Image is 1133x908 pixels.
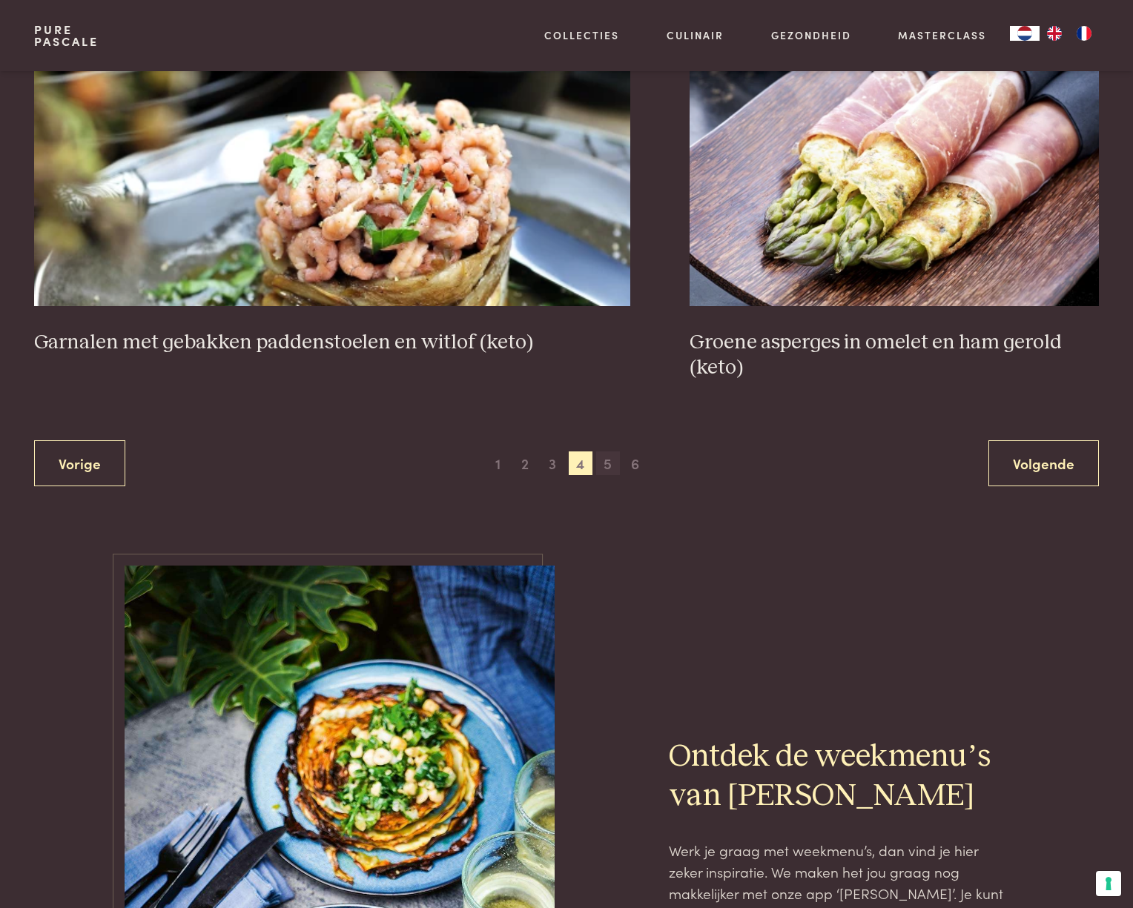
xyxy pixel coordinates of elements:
[667,27,724,43] a: Culinair
[690,330,1099,381] h3: Groene asperges in omelet en ham gerold (keto)
[569,451,592,475] span: 4
[34,440,125,487] a: Vorige
[1010,26,1040,41] a: NL
[1040,26,1069,41] a: EN
[669,738,1008,816] h2: Ontdek de weekmenu’s van [PERSON_NAME]
[544,27,619,43] a: Collecties
[690,10,1099,381] a: Groene asperges in omelet en ham gerold (keto) Groene asperges in omelet en ham gerold (keto)
[1040,26,1099,41] ul: Language list
[988,440,1099,487] a: Volgende
[1010,26,1099,41] aside: Language selected: Nederlands
[541,451,564,475] span: 3
[624,451,647,475] span: 6
[596,451,620,475] span: 5
[34,330,631,356] h3: Garnalen met gebakken paddenstoelen en witlof (keto)
[486,451,509,475] span: 1
[513,451,537,475] span: 2
[34,10,631,306] img: Garnalen met gebakken paddenstoelen en witlof (keto)
[690,10,1099,306] img: Groene asperges in omelet en ham gerold (keto)
[1069,26,1099,41] a: FR
[34,24,99,47] a: PurePascale
[898,27,986,43] a: Masterclass
[771,27,851,43] a: Gezondheid
[34,10,631,355] a: Garnalen met gebakken paddenstoelen en witlof (keto) Garnalen met gebakken paddenstoelen en witlo...
[1096,871,1121,896] button: Uw voorkeuren voor toestemming voor trackingtechnologieën
[1010,26,1040,41] div: Language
